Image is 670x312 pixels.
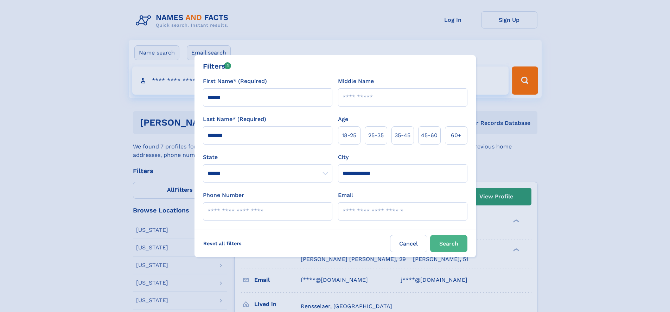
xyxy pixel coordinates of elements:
[368,131,384,140] span: 25‑35
[338,77,374,85] label: Middle Name
[199,235,246,252] label: Reset all filters
[338,153,349,161] label: City
[203,61,231,71] div: Filters
[395,131,410,140] span: 35‑45
[338,191,353,199] label: Email
[203,77,267,85] label: First Name* (Required)
[390,235,427,252] label: Cancel
[203,115,266,123] label: Last Name* (Required)
[203,153,332,161] label: State
[430,235,467,252] button: Search
[421,131,438,140] span: 45‑60
[451,131,461,140] span: 60+
[338,115,348,123] label: Age
[203,191,244,199] label: Phone Number
[342,131,356,140] span: 18‑25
